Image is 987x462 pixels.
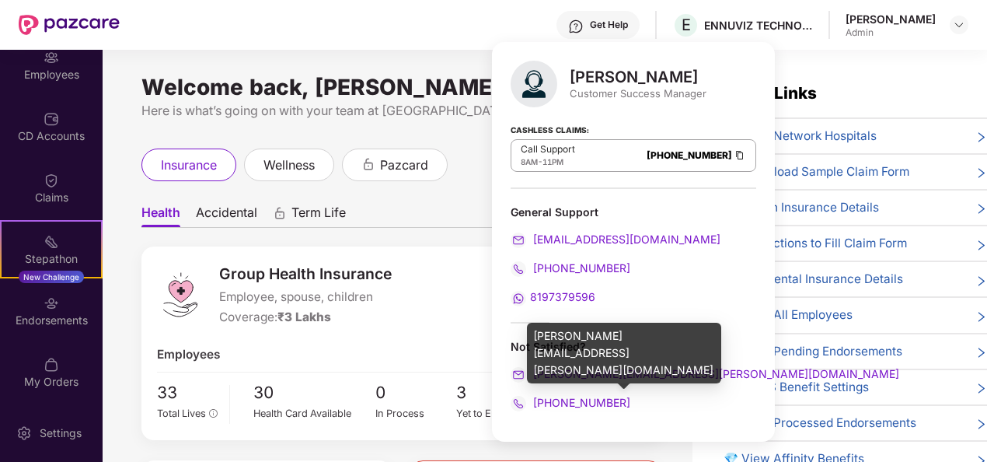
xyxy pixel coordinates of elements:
div: Settings [35,425,86,441]
span: ₹3 Lakhs [277,310,331,324]
div: Here is what’s going on with your team at [GEOGRAPHIC_DATA] [141,101,661,121]
div: Health Card Available [253,406,375,422]
img: logo [157,271,204,318]
img: svg+xml;base64,PHN2ZyB4bWxucz0iaHR0cDovL3d3dy53My5vcmcvMjAwMC9zdmciIHdpZHRoPSIyMCIgaGVpZ2h0PSIyMC... [511,367,526,383]
span: right [975,417,987,432]
img: svg+xml;base64,PHN2ZyBpZD0iRW1wbG95ZWVzIiB4bWxucz0iaHR0cDovL3d3dy53My5vcmcvMjAwMC9zdmciIHdpZHRoPS... [44,50,59,65]
span: right [975,237,987,253]
img: svg+xml;base64,PHN2ZyB4bWxucz0iaHR0cDovL3d3dy53My5vcmcvMjAwMC9zdmciIHdpZHRoPSIyMCIgaGVpZ2h0PSIyMC... [511,261,526,277]
a: [PHONE_NUMBER] [511,396,630,409]
span: 33 [157,380,218,406]
img: svg+xml;base64,PHN2ZyB4bWxucz0iaHR0cDovL3d3dy53My5vcmcvMjAwMC9zdmciIHdpZHRoPSIyMSIgaGVpZ2h0PSIyMC... [44,234,59,250]
span: right [975,130,987,145]
div: Admin [846,26,936,39]
img: svg+xml;base64,PHN2ZyBpZD0iTXlfT3JkZXJzIiBkYXRhLW5hbWU9Ik15IE9yZGVycyIgeG1sbnM9Imh0dHA6Ly93d3cudz... [44,357,59,373]
span: Total Lives [157,408,206,419]
a: [PHONE_NUMBER] [511,261,630,275]
strong: Cashless Claims: [511,121,589,138]
span: 🔑 HRMS Benefit Settings [724,378,869,397]
span: Group Health Insurance [219,262,392,285]
span: 0 [375,380,457,406]
span: right [975,166,987,181]
span: 30 [253,380,375,406]
div: Not Satisfied? [511,339,756,354]
div: Not Satisfied? [511,339,756,411]
div: General Support [511,205,756,306]
div: [PERSON_NAME] [846,12,936,26]
div: Coverage: [219,308,392,327]
div: Stepathon [2,251,101,267]
img: svg+xml;base64,PHN2ZyBpZD0iRW5kb3JzZW1lbnRzIiB4bWxucz0iaHR0cDovL3d3dy53My5vcmcvMjAwMC9zdmciIHdpZH... [44,296,59,311]
span: 🧮 View Pending Endorsements [724,342,902,361]
img: svg+xml;base64,PHN2ZyB4bWxucz0iaHR0cDovL3d3dy53My5vcmcvMjAwMC9zdmciIHdpZHRoPSIyMCIgaGVpZ2h0PSIyMC... [511,291,526,306]
span: 👉 Instructions to Fill Claim Form [724,234,907,253]
div: In Process [375,406,457,422]
span: right [975,381,987,397]
span: 8197379596 [530,290,595,303]
span: right [975,345,987,361]
img: svg+xml;base64,PHN2ZyBpZD0iU2V0dGluZy0yMHgyMCIgeG1sbnM9Imh0dHA6Ly93d3cudzMub3JnLzIwMDAvc3ZnIiB3aW... [16,425,32,441]
span: info-circle [209,409,218,418]
a: 8197379596 [511,290,595,303]
div: Yet to Endorse [456,406,538,422]
span: 🧭 View Processed Endorsements [724,414,916,432]
img: svg+xml;base64,PHN2ZyB4bWxucz0iaHR0cDovL3d3dy53My5vcmcvMjAwMC9zdmciIHhtbG5zOnhsaW5rPSJodHRwOi8vd3... [511,61,557,107]
img: svg+xml;base64,PHN2ZyBpZD0iSGVscC0zMngzMiIgeG1sbnM9Imh0dHA6Ly93d3cudzMub3JnLzIwMDAvc3ZnIiB3aWR0aD... [568,19,584,34]
span: right [975,273,987,289]
img: svg+xml;base64,PHN2ZyBpZD0iRHJvcGRvd24tMzJ4MzIiIHhtbG5zPSJodHRwOi8vd3d3LnczLm9yZy8yMDAwL3N2ZyIgd2... [953,19,965,31]
a: [PHONE_NUMBER] [647,149,732,161]
span: 11PM [542,157,563,166]
div: Get Help [590,19,628,31]
a: [PERSON_NAME][EMAIL_ADDRESS][PERSON_NAME][DOMAIN_NAME] [511,367,899,380]
p: Call Support [521,143,575,156]
span: 3 [456,380,538,406]
span: [PHONE_NUMBER] [530,396,630,409]
img: Clipboard Icon [734,149,746,162]
div: [PERSON_NAME] [570,68,706,86]
img: svg+xml;base64,PHN2ZyB4bWxucz0iaHR0cDovL3d3dy53My5vcmcvMjAwMC9zdmciIHdpZHRoPSIyMCIgaGVpZ2h0PSIyMC... [511,233,526,248]
div: animation [273,206,287,220]
span: 🚲 Accidental Insurance Details [724,270,903,289]
span: 🍏 Health Insurance Details [724,198,879,217]
div: animation [361,157,375,171]
div: General Support [511,205,756,219]
span: Accidental [196,205,257,227]
span: Employee, spouse, children [219,288,392,306]
img: svg+xml;base64,PHN2ZyBpZD0iQ2xhaW0iIHhtbG5zPSJodHRwOi8vd3d3LnczLm9yZy8yMDAwL3N2ZyIgd2lkdGg9IjIwIi... [44,173,59,188]
div: [PERSON_NAME][EMAIL_ADDRESS][PERSON_NAME][DOMAIN_NAME] [527,323,721,383]
div: Welcome back, [PERSON_NAME]! [141,81,661,93]
span: [PHONE_NUMBER] [530,261,630,275]
span: 8AM [521,157,538,166]
span: right [975,309,987,324]
a: [EMAIL_ADDRESS][DOMAIN_NAME] [511,233,720,246]
span: Term Life [291,205,346,227]
img: New Pazcare Logo [19,15,120,35]
img: svg+xml;base64,PHN2ZyBpZD0iQ0RfQWNjb3VudHMiIGRhdGEtbmFtZT0iQ0QgQWNjb3VudHMiIHhtbG5zPSJodHRwOi8vd3... [44,111,59,127]
span: E [682,16,691,34]
div: New Challenge [19,271,84,283]
span: insurance [161,156,217,175]
div: Customer Success Manager [570,86,706,100]
span: Employees [157,345,220,364]
span: right [975,201,987,217]
span: 🏥 View Network Hospitals [724,127,877,145]
span: 📄 Download Sample Claim Form [724,163,909,181]
div: - [521,156,575,168]
span: wellness [263,156,315,175]
span: pazcard [380,156,428,175]
span: 🪪 View All Employees [724,306,853,324]
span: [EMAIL_ADDRESS][DOMAIN_NAME] [530,233,720,246]
img: svg+xml;base64,PHN2ZyB4bWxucz0iaHR0cDovL3d3dy53My5vcmcvMjAwMC9zdmciIHdpZHRoPSIyMCIgaGVpZ2h0PSIyMC... [511,396,526,411]
div: ENNUVIZ TECHNOLOGY LABS PRIVATE LIMITED [704,18,813,33]
span: Health [141,205,180,227]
